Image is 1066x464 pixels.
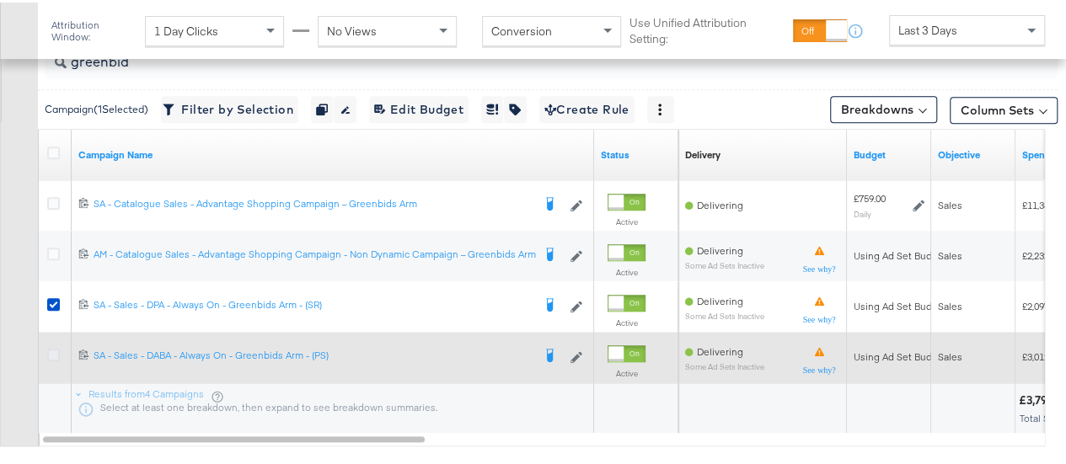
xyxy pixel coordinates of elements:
[94,195,532,211] a: SA - Catalogue Sales - Advantage Shopping Campaign – Greenbids Arm
[491,21,552,36] span: Conversion
[94,296,532,312] a: SA - Sales - DPA - Always On - Greenbids Arm - (SR)
[854,146,924,159] a: The maximum amount you're willing to spend on your ads, on average each day or over the lifetime ...
[938,247,962,259] span: Sales
[374,97,463,118] span: Edit Budget
[854,247,947,260] div: Using Ad Set Budget
[51,17,137,40] div: Attribution Window:
[608,214,645,225] label: Active
[369,93,469,120] button: Edit Budget
[685,146,720,159] a: Reflects the ability of your Ad Campaign to achieve delivery based on ad states, schedule and bud...
[544,97,629,118] span: Create Rule
[938,146,1009,159] a: Your campaign's objective.
[94,296,532,309] div: SA - Sales - DPA - Always On - Greenbids Arm - (SR)
[938,196,962,209] span: Sales
[854,206,871,216] sub: Daily
[78,146,587,159] a: Your campaign name.
[94,245,532,262] a: AM - Catalogue Sales - Advantage Shopping Campaign - Non Dynamic Campaign – Greenbids Arm
[830,93,937,120] button: Breakdowns
[94,245,532,259] div: AM - Catalogue Sales - Advantage Shopping Campaign - Non Dynamic Campaign – Greenbids Arm
[685,360,764,369] sub: Some Ad Sets Inactive
[697,242,743,254] span: Delivering
[608,315,645,326] label: Active
[608,365,645,376] label: Active
[898,20,957,35] span: Last 3 Days
[685,259,764,268] sub: Some Ad Sets Inactive
[94,195,532,208] div: SA - Catalogue Sales - Advantage Shopping Campaign – Greenbids Arm
[45,99,148,115] div: Campaign ( 1 Selected)
[938,348,962,360] span: Sales
[629,13,785,44] label: Use Unified Attribution Setting:
[697,196,743,209] span: Delivering
[697,343,743,355] span: Delivering
[697,292,743,305] span: Delivering
[539,93,635,120] button: Create Rule
[154,21,218,36] span: 1 Day Clicks
[161,93,298,120] button: Filter by Selection
[685,146,720,159] div: Delivery
[608,264,645,275] label: Active
[601,146,672,159] a: Shows the current state of your Ad Campaign.
[327,21,377,36] span: No Views
[94,346,532,363] a: SA - Sales - DABA - Always On - Greenbids Arm - (PS)
[854,297,947,311] div: Using Ad Set Budget
[166,97,293,118] span: Filter by Selection
[685,309,764,318] sub: Some Ad Sets Inactive
[938,297,962,310] span: Sales
[854,189,886,203] div: £759.00
[854,348,947,361] div: Using Ad Set Budget
[950,94,1058,121] button: Column Sets
[94,346,532,360] div: SA - Sales - DABA - Always On - Greenbids Arm - (PS)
